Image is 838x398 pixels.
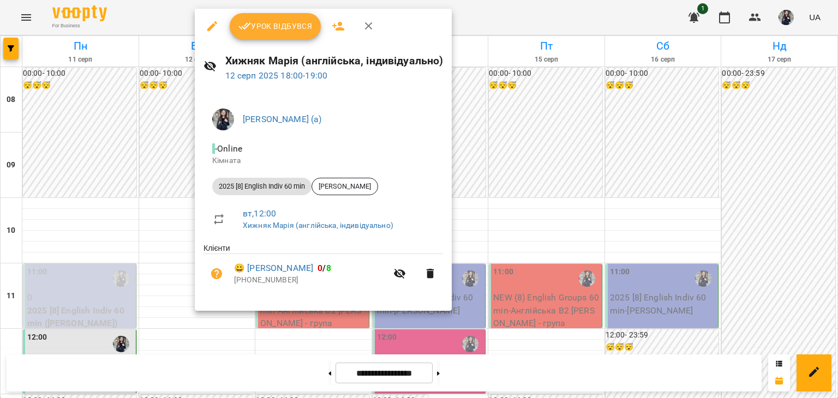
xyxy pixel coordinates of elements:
h6: Хижняк Марія (англійська, індивідуально) [225,52,444,69]
span: 0 [318,263,322,273]
span: 2025 [8] English Indiv 60 min [212,182,312,191]
span: [PERSON_NAME] [312,182,378,191]
ul: Клієнти [203,243,443,297]
p: [PHONE_NUMBER] [234,275,387,286]
p: Кімната [212,155,434,166]
span: - Online [212,143,244,154]
button: Візит ще не сплачено. Додати оплату? [203,261,230,287]
b: / [318,263,331,273]
img: 5dc71f453aaa25dcd3a6e3e648fe382a.JPG [212,108,234,130]
a: [PERSON_NAME] (а) [243,114,322,124]
span: Урок відбувся [238,20,313,33]
span: 8 [326,263,331,273]
button: Урок відбувся [230,13,321,39]
a: 😀 [PERSON_NAME] [234,262,313,275]
a: вт , 12:00 [243,208,276,219]
div: [PERSON_NAME] [312,178,378,195]
a: 12 серп 2025 18:00-19:00 [225,70,328,81]
a: Хижняк Марія (англійська, індивідуально) [243,221,393,230]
